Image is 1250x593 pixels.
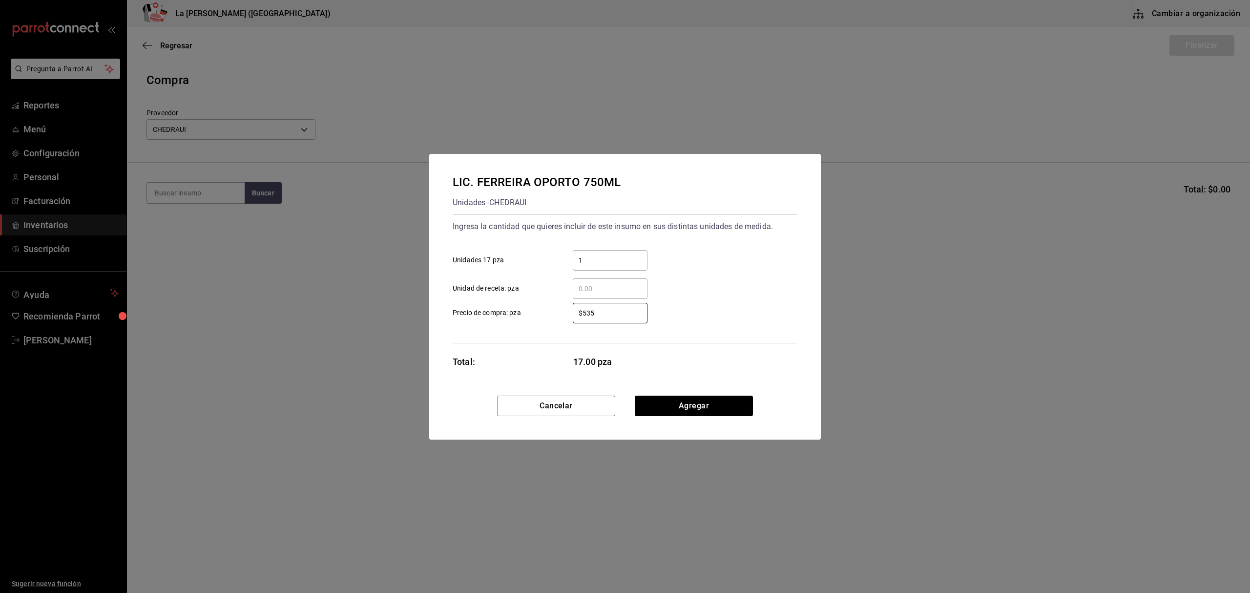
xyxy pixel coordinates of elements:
[573,307,647,319] input: Precio de compra: pza
[573,283,647,295] input: Unidad de receta: pza
[573,355,648,368] span: 17.00 pza
[453,308,521,318] span: Precio de compra: pza
[453,355,475,368] div: Total:
[497,396,615,416] button: Cancelar
[635,396,753,416] button: Agregar
[453,195,621,211] div: Unidades - CHEDRAUI
[453,219,797,234] div: Ingresa la cantidad que quieres incluir de este insumo en sus distintas unidades de medida.
[573,254,647,266] input: Unidades 17 pza
[453,255,504,265] span: Unidades 17 pza
[453,173,621,191] div: LIC. FERREIRA OPORTO 750ML
[453,283,519,294] span: Unidad de receta: pza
